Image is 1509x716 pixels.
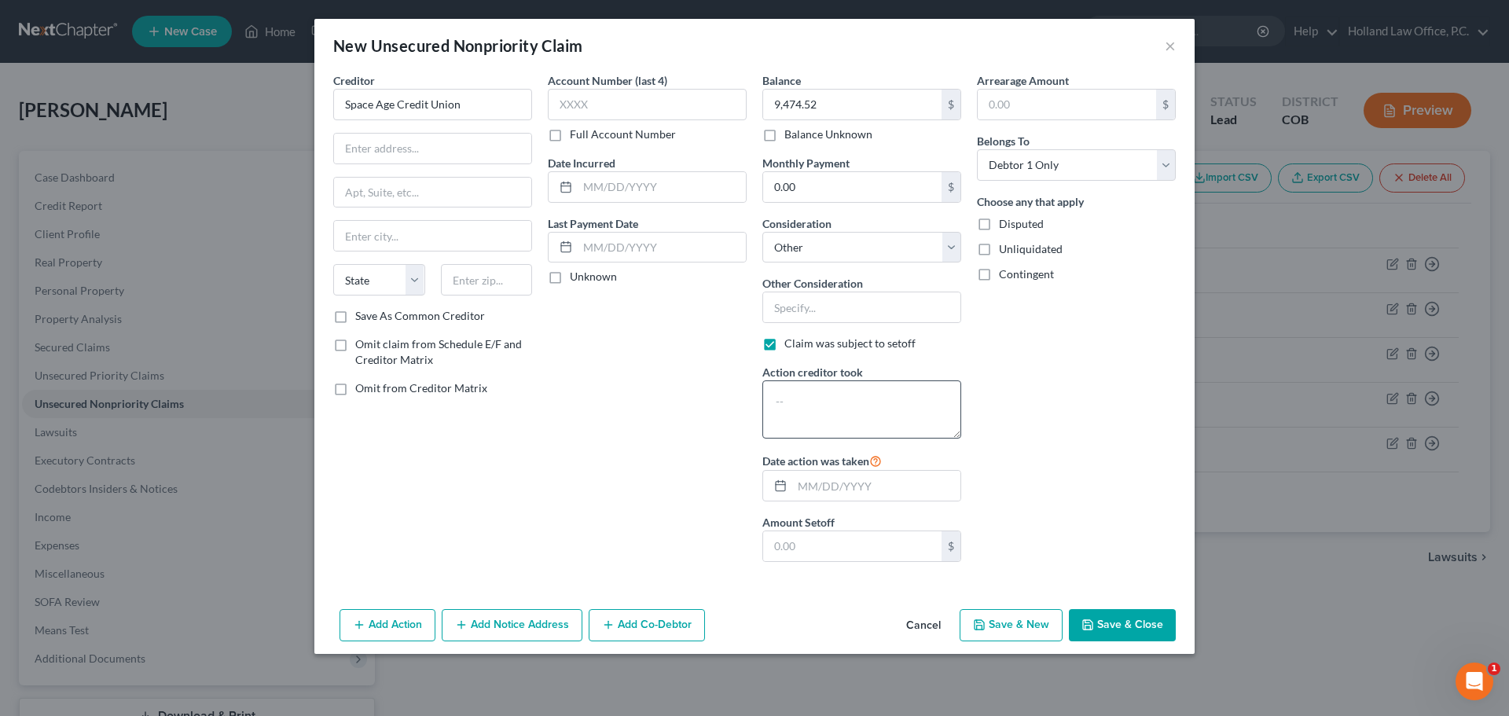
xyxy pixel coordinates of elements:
button: × [1165,36,1176,55]
label: Arrearage Amount [977,72,1069,89]
label: Date Incurred [548,155,615,171]
label: Save As Common Creditor [355,308,485,324]
label: Unknown [570,269,617,285]
input: Enter address... [334,134,531,163]
span: Belongs To [977,134,1030,148]
span: Disputed [999,217,1044,230]
input: Enter zip... [441,264,533,296]
button: Add Notice Address [442,609,582,642]
label: Balance [762,72,801,89]
input: 0.00 [978,90,1156,119]
button: Add Co-Debtor [589,609,705,642]
button: Cancel [894,611,953,642]
input: 0.00 [763,90,942,119]
div: $ [942,90,960,119]
span: Unliquidated [999,242,1063,255]
label: Last Payment Date [548,215,638,232]
label: Balance Unknown [784,127,872,142]
button: Save & Close [1069,609,1176,642]
iframe: Intercom live chat [1456,663,1493,700]
label: Choose any that apply [977,193,1084,210]
button: Add Action [340,609,435,642]
label: Account Number (last 4) [548,72,667,89]
span: Omit from Creditor Matrix [355,381,487,395]
label: Full Account Number [570,127,676,142]
input: MM/DD/YYYY [578,233,746,263]
label: Monthly Payment [762,155,850,171]
input: Apt, Suite, etc... [334,178,531,207]
input: Specify... [763,292,960,322]
input: Search creditor by name... [333,89,532,120]
input: 0.00 [763,531,942,561]
div: $ [1156,90,1175,119]
label: Action creditor took [762,364,863,380]
input: XXXX [548,89,747,120]
input: MM/DD/YYYY [578,172,746,202]
span: Claim was subject to setoff [784,336,916,350]
input: Enter city... [334,221,531,251]
span: Omit claim from Schedule E/F and Creditor Matrix [355,337,522,366]
button: Save & New [960,609,1063,642]
div: $ [942,531,960,561]
span: Creditor [333,74,375,87]
label: Amount Setoff [762,514,835,531]
label: Date action was taken [762,451,882,470]
label: Consideration [762,215,832,232]
div: New Unsecured Nonpriority Claim [333,35,582,57]
input: MM/DD/YYYY [792,471,960,501]
span: Contingent [999,267,1054,281]
span: 1 [1488,663,1500,675]
input: 0.00 [763,172,942,202]
label: Other Consideration [762,275,863,292]
div: $ [942,172,960,202]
